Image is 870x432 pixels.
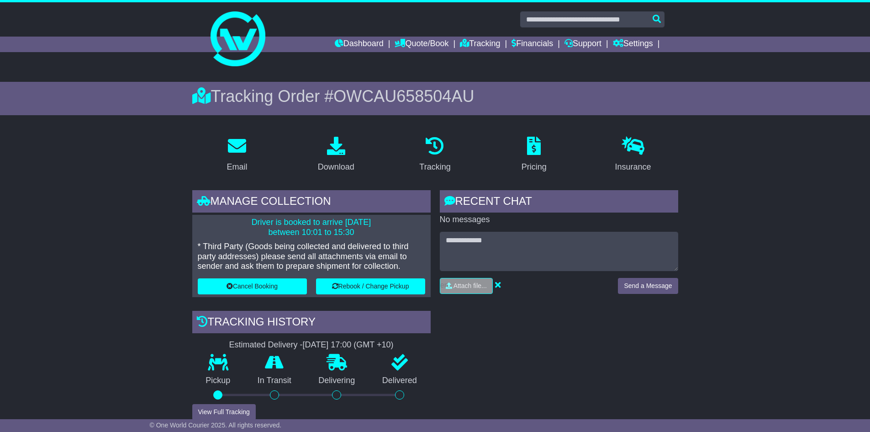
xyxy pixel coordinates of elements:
div: Download [318,161,354,173]
a: Support [564,37,601,52]
div: Estimated Delivery - [192,340,431,350]
div: Tracking Order # [192,86,678,106]
a: Dashboard [335,37,384,52]
button: Send a Message [618,278,678,294]
div: Tracking history [192,311,431,336]
a: Settings [613,37,653,52]
a: Tracking [413,133,456,176]
p: * Third Party (Goods being collected and delivered to third party addresses) please send all atta... [198,242,425,272]
p: Delivering [305,376,369,386]
div: Insurance [615,161,651,173]
span: OWCAU658504AU [333,87,474,106]
div: Pricing [522,161,547,173]
a: Quote/Book [395,37,448,52]
p: In Transit [244,376,305,386]
div: Manage collection [192,190,431,215]
a: Tracking [460,37,500,52]
button: Rebook / Change Pickup [316,278,425,294]
div: RECENT CHAT [440,190,678,215]
button: View Full Tracking [192,404,256,420]
a: Pricing [516,133,553,176]
a: Email [221,133,253,176]
div: Tracking [419,161,450,173]
a: Download [312,133,360,176]
p: Driver is booked to arrive [DATE] between 10:01 to 15:30 [198,218,425,237]
button: Cancel Booking [198,278,307,294]
div: [DATE] 17:00 (GMT +10) [303,340,394,350]
div: Email [227,161,247,173]
a: Insurance [609,133,657,176]
p: Delivered [369,376,431,386]
span: © One World Courier 2025. All rights reserved. [150,421,282,429]
p: Pickup [192,376,244,386]
a: Financials [511,37,553,52]
p: No messages [440,215,678,225]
